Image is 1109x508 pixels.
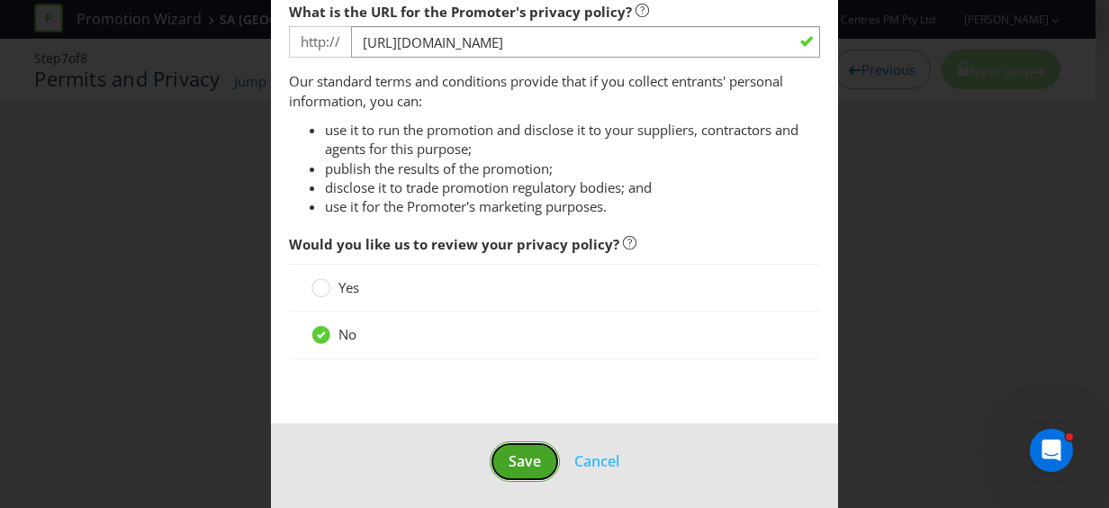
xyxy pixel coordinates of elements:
li: use it for the Promoter's marketing purposes. [325,197,820,216]
span: http:// [289,26,351,58]
span: What is the URL for the Promoter's privacy policy? [289,3,632,21]
span: Would you like us to review your privacy policy? [289,235,619,253]
span: Yes [338,278,359,296]
button: Cancel [573,449,620,473]
li: publish the results of the promotion; [325,159,820,178]
span: Cancel [574,451,619,471]
p: Our standard terms and conditions provide that if you collect entrants' personal information, you... [289,72,820,111]
button: Save [490,441,560,482]
iframe: Intercom live chat [1030,429,1073,472]
span: Save [509,451,541,471]
span: No [338,325,356,343]
li: use it to run the promotion and disclose it to your suppliers, contractors and agents for this pu... [325,121,820,159]
li: disclose it to trade promotion regulatory bodies; and [325,178,820,197]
